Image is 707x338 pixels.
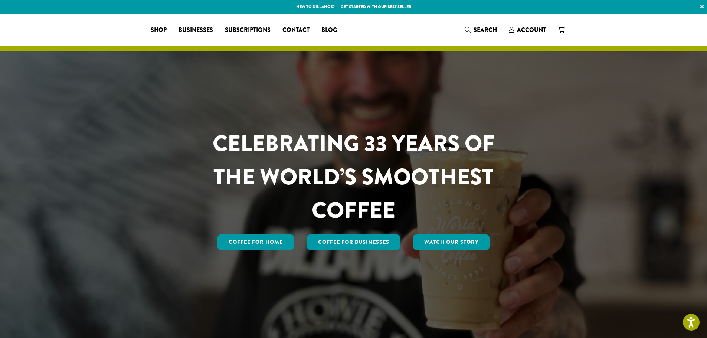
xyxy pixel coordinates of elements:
[217,234,294,250] a: Coffee for Home
[225,26,271,35] span: Subscriptions
[341,4,411,10] a: Get started with our best seller
[459,24,503,36] a: Search
[321,26,337,35] span: Blog
[413,234,490,250] a: Watch Our Story
[145,24,173,36] a: Shop
[179,26,213,35] span: Businesses
[151,26,167,35] span: Shop
[191,127,517,227] h1: CELEBRATING 33 YEARS OF THE WORLD’S SMOOTHEST COFFEE
[307,234,400,250] a: Coffee For Businesses
[474,26,497,34] span: Search
[282,26,310,35] span: Contact
[517,26,546,34] span: Account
